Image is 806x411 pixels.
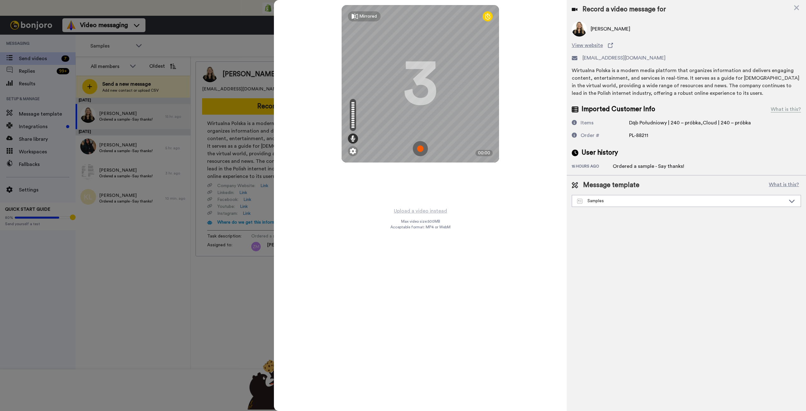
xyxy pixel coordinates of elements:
span: Imported Customer Info [582,105,655,114]
span: User history [582,148,618,157]
div: 00:00 [475,150,493,156]
span: [EMAIL_ADDRESS][DOMAIN_NAME] [582,54,666,62]
div: Wirtualna Polska is a modern media platform that organizes information and delivers engaging cont... [572,67,801,97]
div: Ordered a sample - Say thanks! [613,163,684,170]
button: Upload a video instead [392,207,449,215]
span: Max video size: 500 MB [401,219,440,224]
span: Message template [583,180,639,190]
span: Dąb Południowy | 240 – próbka,Cloud | 240 – próbka [629,120,751,125]
span: Acceptable format: MP4 or WebM [390,225,451,230]
div: What is this? [771,106,801,113]
div: 3 [403,60,438,107]
div: Order # [581,132,599,139]
span: PL-88211 [629,133,648,138]
button: What is this? [767,180,801,190]
img: ic_gear.svg [350,148,356,154]
div: 15 hours ago [572,164,613,170]
div: Items [581,119,593,127]
img: ic_record_start.svg [413,141,428,156]
div: Samples [577,198,786,204]
img: Message-temps.svg [577,199,582,204]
